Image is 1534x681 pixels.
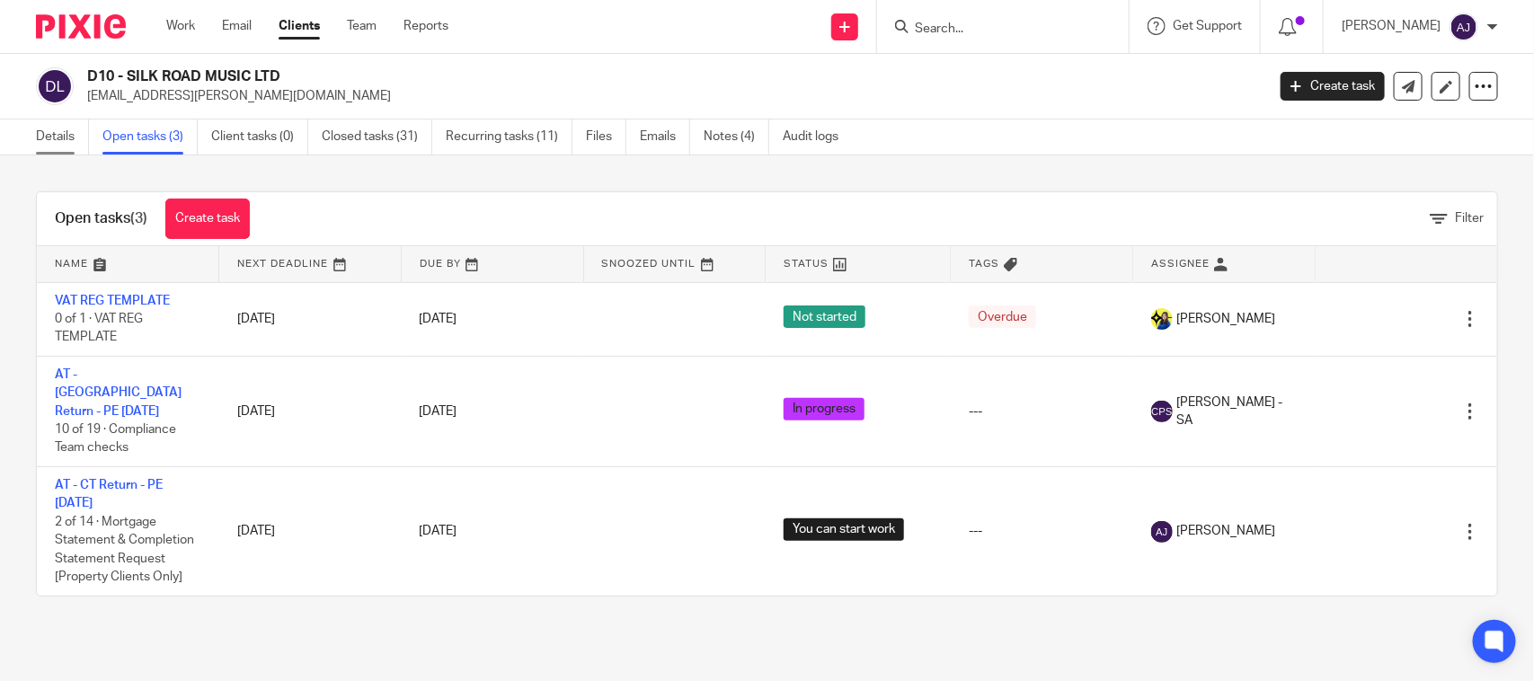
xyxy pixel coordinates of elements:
[969,305,1036,328] span: Overdue
[55,516,194,584] span: 2 of 14 · Mortgage Statement & Completion Statement Request [Property Clients Only]
[913,22,1075,38] input: Search
[102,119,198,155] a: Open tasks (3)
[322,119,432,155] a: Closed tasks (31)
[1281,72,1385,101] a: Create task
[784,259,829,269] span: Status
[602,259,696,269] span: Snoozed Until
[784,305,865,328] span: Not started
[1151,401,1173,422] img: svg%3E
[55,479,163,509] a: AT - CT Return - PE [DATE]
[219,356,402,466] td: [DATE]
[55,209,147,228] h1: Open tasks
[211,119,308,155] a: Client tasks (0)
[969,259,999,269] span: Tags
[222,17,252,35] a: Email
[87,67,1020,86] h2: D10 - SILK ROAD MUSIC LTD
[419,525,457,537] span: [DATE]
[347,17,377,35] a: Team
[969,522,1115,540] div: ---
[403,17,448,35] a: Reports
[166,17,195,35] a: Work
[36,14,126,39] img: Pixie
[165,199,250,239] a: Create task
[1177,522,1276,540] span: [PERSON_NAME]
[219,282,402,356] td: [DATE]
[130,211,147,226] span: (3)
[419,313,457,325] span: [DATE]
[36,119,89,155] a: Details
[1151,521,1173,543] img: svg%3E
[783,119,852,155] a: Audit logs
[784,398,865,420] span: In progress
[1173,20,1242,32] span: Get Support
[704,119,769,155] a: Notes (4)
[55,313,143,344] span: 0 of 1 · VAT REG TEMPLATE
[55,423,176,455] span: 10 of 19 · Compliance Team checks
[640,119,690,155] a: Emails
[55,295,170,307] a: VAT REG TEMPLATE
[279,17,320,35] a: Clients
[1177,310,1276,328] span: [PERSON_NAME]
[1455,212,1484,225] span: Filter
[1450,13,1478,41] img: svg%3E
[1342,17,1441,35] p: [PERSON_NAME]
[586,119,626,155] a: Files
[784,518,904,541] span: You can start work
[446,119,572,155] a: Recurring tasks (11)
[1177,394,1298,430] span: [PERSON_NAME] - SA
[219,467,402,596] td: [DATE]
[969,402,1115,420] div: ---
[1151,308,1173,330] img: Bobo-Starbridge%201.jpg
[36,67,74,105] img: svg%3E
[419,405,457,418] span: [DATE]
[55,368,182,418] a: AT - [GEOGRAPHIC_DATA] Return - PE [DATE]
[87,87,1254,105] p: [EMAIL_ADDRESS][PERSON_NAME][DOMAIN_NAME]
